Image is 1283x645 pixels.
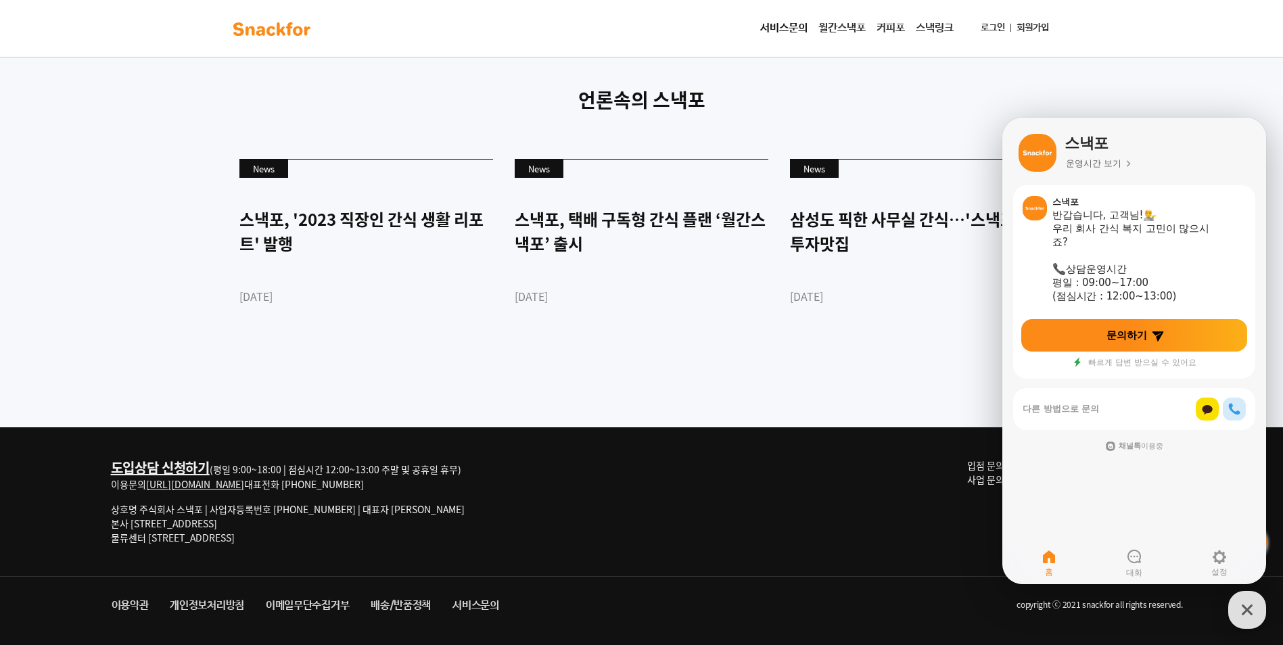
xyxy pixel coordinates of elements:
[239,159,493,352] a: News 스낵포, '2023 직장인 간식 생활 리포트' 발행 [DATE]
[1011,16,1054,41] a: 회원가입
[813,15,871,42] a: 월간스낵포
[111,458,210,477] a: 도입상담 신청하기
[975,16,1010,41] a: 로그인
[442,594,510,618] a: 서비스문의
[755,15,813,42] a: 서비스문의
[146,477,244,491] a: [URL][DOMAIN_NAME]
[159,594,255,618] a: 개인정보처리방침
[239,207,493,256] div: 스낵포, '2023 직장인 간식 생활 리포트' 발행
[239,160,288,178] div: News
[790,288,1044,304] div: [DATE]
[1002,118,1266,584] iframe: Channel chat
[111,458,465,492] div: (평일 9:00~18:00 | 점심시간 12:00~13:00 주말 및 공휴일 휴무) 이용문의 대표전화 [PHONE_NUMBER]
[239,288,493,304] div: [DATE]
[515,159,768,352] a: News 스낵포, 택배 구독형 간식 플랜 ‘월간스낵포’ 출시 [DATE]
[790,159,1044,352] a: News 삼성도 픽한 사무실 간식…'스낵포'가 투자맛집 [DATE]
[790,207,1044,256] div: 삼성도 픽한 사무실 간식…'스낵포'가 투자맛집
[255,594,360,618] a: 이메일무단수집거부
[515,288,768,304] div: [DATE]
[515,160,563,178] div: News
[515,207,768,256] div: 스낵포, 택배 구독형 간식 플랜 ‘월간스낵포’ 출시
[111,502,465,545] p: 상호명 주식회사 스낵포 | 사업자등록번호 [PHONE_NUMBER] | 대표자 [PERSON_NAME] 본사 [STREET_ADDRESS] 물류센터 [STREET_ADDRESS]
[967,458,1162,486] span: 입점 문의: [EMAIL_ADDRESS][DOMAIN_NAME] 사업 문의: [EMAIL_ADDRESS][DOMAIN_NAME]
[790,160,839,178] div: News
[229,86,1054,114] p: 언론속의 스낵포
[229,18,314,40] img: background-main-color.svg
[101,594,160,618] a: 이용약관
[510,594,1183,618] li: copyright ⓒ 2021 snackfor all rights reserved.
[910,15,959,42] a: 스낵링크
[871,15,910,42] a: 커피포
[360,594,442,618] a: 배송/반품정책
